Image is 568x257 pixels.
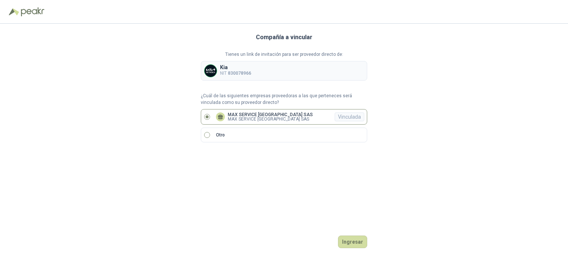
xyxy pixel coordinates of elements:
[228,71,251,76] b: 830078966
[220,70,251,77] p: NIT
[9,8,19,16] img: Logo
[204,65,217,77] img: Company Logo
[201,51,367,58] p: Tienes un link de invitación para ser proveedor directo de:
[228,117,313,121] p: MAX SERVICE [GEOGRAPHIC_DATA] SAS
[201,92,367,106] p: ¿Cuál de las siguientes empresas proveedoras a las que perteneces será vinculada como su proveedo...
[228,112,313,117] p: MAX SERVICE [GEOGRAPHIC_DATA] SAS
[256,33,312,42] h3: Compañía a vincular
[216,132,225,139] p: Otro
[335,112,364,121] div: Vinculada
[21,7,44,16] img: Peakr
[338,236,367,248] button: Ingresar
[220,65,251,70] p: Kia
